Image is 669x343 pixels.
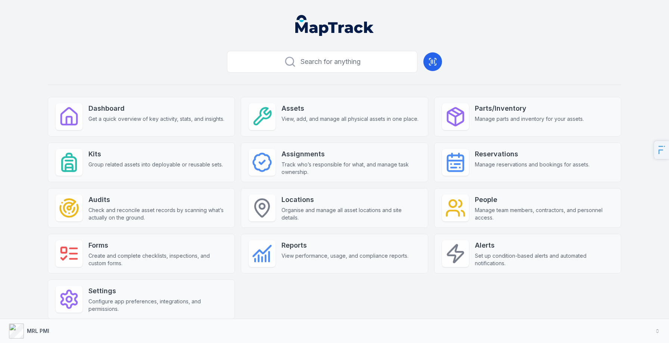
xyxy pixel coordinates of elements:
[88,149,223,159] strong: Kits
[281,149,420,159] strong: Assignments
[88,161,223,168] span: Group related assets into deployable or reusable sets.
[48,143,235,182] a: KitsGroup related assets into deployable or reusable sets.
[281,195,420,205] strong: Locations
[27,328,49,334] strong: MRL PMI
[88,206,227,221] span: Check and reconcile asset records by scanning what’s actually on the ground.
[241,234,428,273] a: ReportsView performance, usage, and compliance reports.
[241,143,428,182] a: AssignmentsTrack who’s responsible for what, and manage task ownership.
[88,252,227,267] span: Create and complete checklists, inspections, and custom forms.
[434,188,621,228] a: PeopleManage team members, contractors, and personnel access.
[281,252,408,260] span: View performance, usage, and compliance reports.
[434,143,621,182] a: ReservationsManage reservations and bookings for assets.
[281,240,408,251] strong: Reports
[475,149,589,159] strong: Reservations
[475,103,584,114] strong: Parts/Inventory
[475,161,589,168] span: Manage reservations and bookings for assets.
[88,103,224,114] strong: Dashboard
[475,206,613,221] span: Manage team members, contractors, and personnel access.
[48,97,235,137] a: DashboardGet a quick overview of key activity, stats, and insights.
[281,206,420,221] span: Organise and manage all asset locations and site details.
[434,234,621,273] a: AlertsSet up condition-based alerts and automated notifications.
[48,279,235,319] a: SettingsConfigure app preferences, integrations, and permissions.
[301,56,361,67] span: Search for anything
[88,115,224,123] span: Get a quick overview of key activity, stats, and insights.
[88,240,227,251] strong: Forms
[475,252,613,267] span: Set up condition-based alerts and automated notifications.
[475,195,613,205] strong: People
[88,298,227,313] span: Configure app preferences, integrations, and permissions.
[475,240,613,251] strong: Alerts
[241,97,428,137] a: AssetsView, add, and manage all physical assets in one place.
[281,115,418,123] span: View, add, and manage all physical assets in one place.
[281,161,420,176] span: Track who’s responsible for what, and manage task ownership.
[227,51,417,73] button: Search for anything
[241,188,428,228] a: LocationsOrganise and manage all asset locations and site details.
[283,15,386,36] nav: Global
[88,195,227,205] strong: Audits
[48,234,235,273] a: FormsCreate and complete checklists, inspections, and custom forms.
[434,97,621,137] a: Parts/InventoryManage parts and inventory for your assets.
[475,115,584,123] span: Manage parts and inventory for your assets.
[88,286,227,296] strong: Settings
[48,188,235,228] a: AuditsCheck and reconcile asset records by scanning what’s actually on the ground.
[281,103,418,114] strong: Assets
